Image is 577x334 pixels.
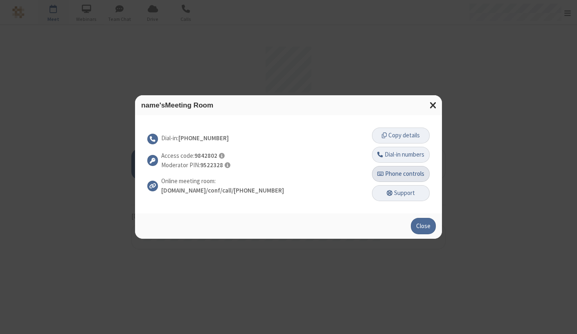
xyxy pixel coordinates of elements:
span: Participants should use this access code to connect to the meeting. [219,152,225,159]
p: Dial-in: [161,134,229,143]
strong: [DOMAIN_NAME]/conf/call/[PHONE_NUMBER] [161,186,284,194]
strong: 9842802 [194,152,217,159]
p: Online meeting room: [161,177,284,186]
span: Meeting Room [165,101,213,109]
span: As the meeting organizer, entering this PIN gives you access to moderator and other administrativ... [225,162,230,168]
button: Support [372,185,430,202]
strong: 9522328 [200,161,223,169]
button: Dial-in numbers [372,147,430,163]
strong: [PHONE_NUMBER] [178,134,229,142]
button: Copy details [372,128,430,144]
p: Access code: [161,151,230,161]
button: Close [411,218,436,234]
p: Moderator PIN: [161,161,230,170]
button: Phone controls [372,166,430,182]
h3: name's [141,101,436,109]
